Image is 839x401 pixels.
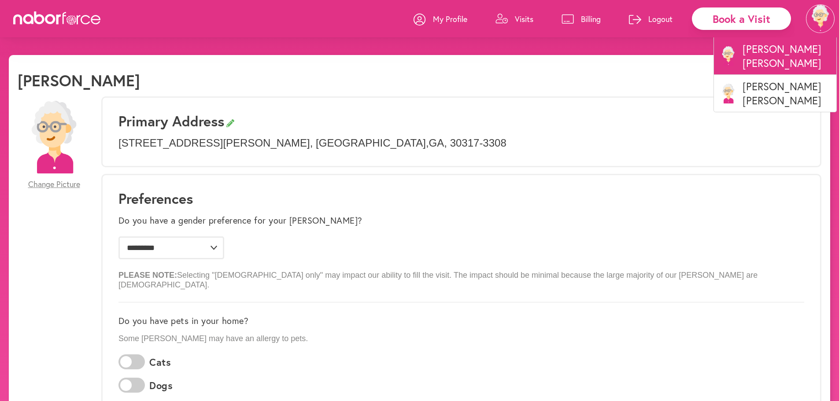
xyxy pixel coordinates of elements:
[806,4,835,33] img: efc20bcf08b0dac87679abea64c1faab.png
[118,113,804,129] h3: Primary Address
[629,6,673,32] a: Logout
[118,190,804,207] h1: Preferences
[118,316,248,326] label: Do you have pets in your home?
[28,180,80,189] span: Change Picture
[714,37,836,75] p: [PERSON_NAME] [PERSON_NAME]
[433,14,467,24] p: My Profile
[118,215,362,226] label: Do you have a gender preference for your [PERSON_NAME]?
[414,6,467,32] a: My Profile
[562,6,601,32] a: Billing
[718,84,738,103] img: efc20bcf08b0dac87679abea64c1faab.png
[118,137,804,150] p: [STREET_ADDRESS][PERSON_NAME] , [GEOGRAPHIC_DATA] , GA , 30317-3308
[515,14,533,24] p: Visits
[18,101,90,173] img: efc20bcf08b0dac87679abea64c1faab.png
[714,75,836,112] p: [PERSON_NAME] [PERSON_NAME]
[118,271,177,280] b: PLEASE NOTE:
[495,6,533,32] a: Visits
[718,46,738,66] img: efc20bcf08b0dac87679abea64c1faab.png
[581,14,601,24] p: Billing
[118,264,804,290] p: Selecting "[DEMOGRAPHIC_DATA] only" may impact our ability to fill the visit. The impact should b...
[118,334,804,344] p: Some [PERSON_NAME] may have an allergy to pets.
[692,7,791,30] div: Book a Visit
[648,14,673,24] p: Logout
[149,357,171,368] label: Cats
[18,71,140,90] h1: [PERSON_NAME]
[149,380,173,391] label: Dogs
